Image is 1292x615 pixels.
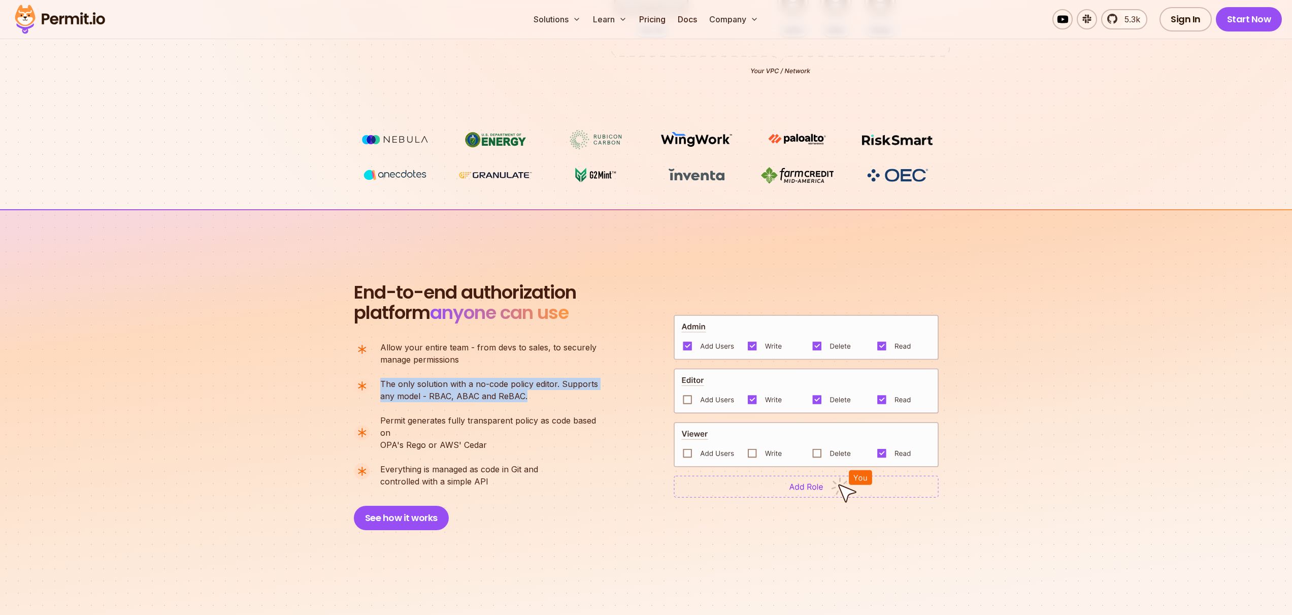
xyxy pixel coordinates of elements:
[759,166,835,185] img: Farm Credit
[357,166,433,184] img: vega
[380,414,607,451] p: OPA's Rego or AWS' Cedar
[1160,7,1212,31] a: Sign In
[558,130,634,149] img: Rubicon
[1101,9,1147,29] a: 5.3k
[1216,7,1282,31] a: Start Now
[658,130,735,149] img: Wingwork
[674,9,701,29] a: Docs
[859,130,936,149] img: Risksmart
[380,463,538,488] p: controlled with a simple API
[430,300,569,326] span: anyone can use
[380,341,597,366] p: manage permissions
[759,130,835,148] img: paloalto
[380,414,607,439] span: Permit generates fully transparent policy as code based on
[380,378,598,390] span: The only solution with a no-code policy editor. Supports
[380,341,597,353] span: Allow your entire team - from devs to sales, to securely
[589,9,631,29] button: Learn
[357,130,433,149] img: Nebula
[354,282,576,303] span: End-to-end authorization
[354,282,576,323] h2: platform
[865,167,930,183] img: OEC
[658,166,735,184] img: inventa
[354,506,449,530] button: See how it works
[635,9,670,29] a: Pricing
[457,166,534,185] img: Granulate
[380,378,598,402] p: any model - RBAC, ABAC and ReBAC.
[380,463,538,475] span: Everything is managed as code in Git and
[1118,13,1140,25] span: 5.3k
[705,9,763,29] button: Company
[457,130,534,149] img: US department of energy
[529,9,585,29] button: Solutions
[558,166,634,185] img: G2mint
[10,2,110,37] img: Permit logo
